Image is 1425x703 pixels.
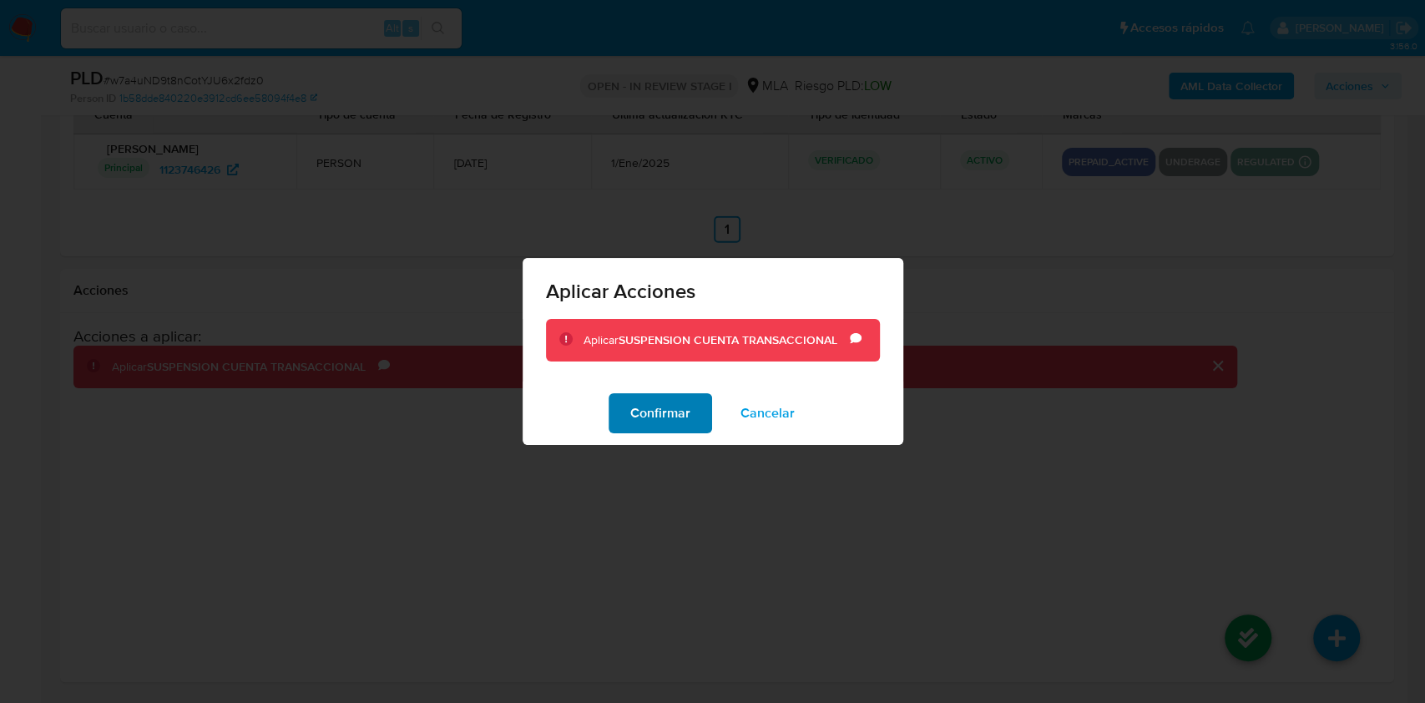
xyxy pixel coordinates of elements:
[740,395,795,432] span: Cancelar
[584,332,850,349] div: Aplicar
[630,395,690,432] span: Confirmar
[719,393,816,433] button: Cancelar
[609,393,712,433] button: Confirmar
[619,331,837,348] b: SUSPENSION CUENTA TRANSACCIONAL
[546,281,880,301] span: Aplicar Acciones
